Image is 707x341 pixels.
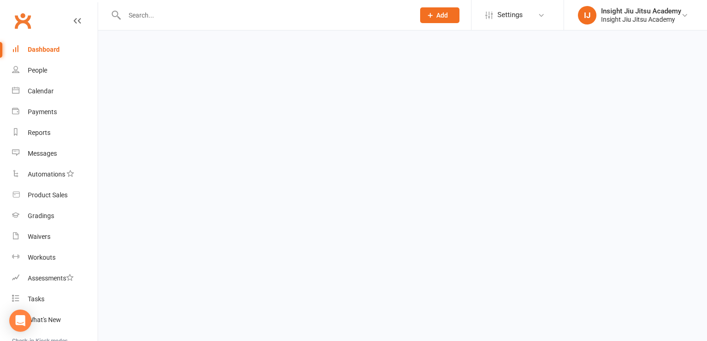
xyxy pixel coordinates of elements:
[12,226,98,247] a: Waivers
[28,316,61,323] div: What's New
[28,191,68,199] div: Product Sales
[12,164,98,185] a: Automations
[578,6,596,24] div: IJ
[420,7,459,23] button: Add
[12,247,98,268] a: Workouts
[12,185,98,206] a: Product Sales
[122,9,408,22] input: Search...
[28,67,47,74] div: People
[28,274,74,282] div: Assessments
[28,254,56,261] div: Workouts
[28,233,50,240] div: Waivers
[601,15,681,24] div: Insight Jiu Jitsu Academy
[28,170,65,178] div: Automations
[28,150,57,157] div: Messages
[28,46,60,53] div: Dashboard
[12,268,98,289] a: Assessments
[28,108,57,116] div: Payments
[436,12,448,19] span: Add
[12,60,98,81] a: People
[11,9,34,32] a: Clubworx
[12,310,98,330] a: What's New
[12,122,98,143] a: Reports
[12,143,98,164] a: Messages
[28,129,50,136] div: Reports
[28,87,54,95] div: Calendar
[28,295,44,303] div: Tasks
[497,5,523,25] span: Settings
[12,81,98,102] a: Calendar
[601,7,681,15] div: Insight Jiu Jitsu Academy
[12,39,98,60] a: Dashboard
[12,102,98,122] a: Payments
[12,206,98,226] a: Gradings
[28,212,54,219] div: Gradings
[9,310,31,332] div: Open Intercom Messenger
[12,289,98,310] a: Tasks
